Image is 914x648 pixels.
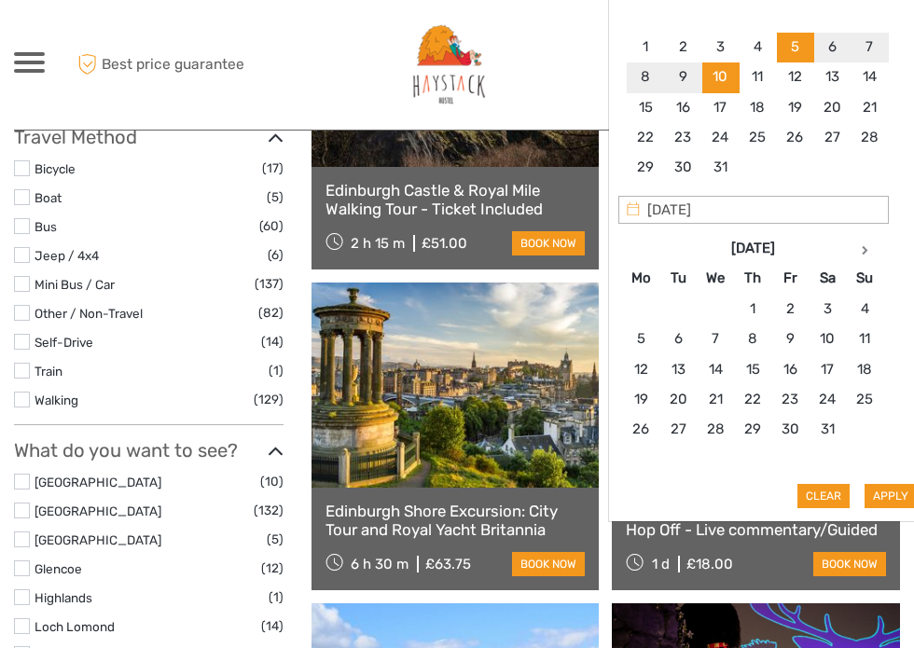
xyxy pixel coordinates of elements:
[776,92,813,122] td: 19
[659,264,697,294] th: Tu
[771,354,809,384] td: 16
[813,32,851,62] td: 6
[35,219,57,234] a: Bus
[14,439,284,462] h3: What do you want to see?
[35,364,62,379] a: Train
[697,264,734,294] th: We
[809,324,846,354] td: 10
[739,123,776,153] td: 25
[701,62,739,92] td: 10
[215,29,237,51] button: Open LiveChat chat widget
[809,264,846,294] th: Sa
[512,552,585,576] a: book now
[659,233,846,263] th: [DATE]
[734,354,771,384] td: 15
[809,354,846,384] td: 17
[809,294,846,324] td: 3
[846,324,883,354] td: 11
[512,231,585,255] a: book now
[776,62,813,92] td: 12
[627,62,664,92] td: 8
[351,556,409,572] span: 6 h 30 m
[813,552,886,576] a: book now
[739,92,776,122] td: 18
[627,153,664,183] td: 29
[664,62,701,92] td: 9
[35,393,78,407] a: Walking
[268,244,284,266] span: (6)
[267,186,284,208] span: (5)
[813,92,851,122] td: 20
[846,384,883,414] td: 25
[771,264,809,294] th: Fr
[35,503,161,518] a: [GEOGRAPHIC_DATA]
[771,384,809,414] td: 23
[35,335,93,350] a: Self-Drive
[627,32,664,62] td: 1
[697,415,734,445] td: 28
[734,264,771,294] th: Th
[686,556,733,572] div: £18.00
[73,49,244,80] span: Best price guarantee
[851,32,888,62] td: 7
[14,126,284,148] h3: Travel Method
[809,384,846,414] td: 24
[269,360,284,381] span: (1)
[776,32,813,62] td: 5
[422,235,467,252] div: £51.00
[697,384,734,414] td: 21
[659,384,697,414] td: 20
[261,558,284,579] span: (12)
[797,484,850,508] button: Clear
[659,415,697,445] td: 27
[35,306,143,321] a: Other / Non-Travel
[622,264,659,294] th: Mo
[261,331,284,352] span: (14)
[846,294,883,324] td: 4
[776,123,813,153] td: 26
[734,324,771,354] td: 8
[258,302,284,324] span: (82)
[846,264,883,294] th: Su
[259,215,284,237] span: (60)
[622,384,659,414] td: 19
[701,32,739,62] td: 3
[664,153,701,183] td: 30
[254,389,284,410] span: (129)
[35,277,115,292] a: Mini Bus / Car
[701,153,739,183] td: 31
[622,415,659,445] td: 26
[664,123,701,153] td: 23
[813,123,851,153] td: 27
[846,354,883,384] td: 18
[771,324,809,354] td: 9
[622,354,659,384] td: 12
[697,354,734,384] td: 14
[664,92,701,122] td: 16
[254,500,284,521] span: (132)
[809,415,846,445] td: 31
[622,324,659,354] td: 5
[627,92,664,122] td: 15
[701,123,739,153] td: 24
[734,415,771,445] td: 29
[425,556,471,572] div: £63.75
[813,62,851,92] td: 13
[739,62,776,92] td: 11
[697,324,734,354] td: 7
[771,294,809,324] td: 2
[403,19,495,111] img: 1301-9aa44bc8-7d90-4b96-8d1a-1ed08fd096df_logo_big.jpg
[267,529,284,550] span: (5)
[260,471,284,492] span: (10)
[35,161,76,176] a: Bicycle
[659,324,697,354] td: 6
[734,384,771,414] td: 22
[35,532,161,547] a: [GEOGRAPHIC_DATA]
[652,556,670,572] span: 1 d
[701,92,739,122] td: 17
[35,475,161,489] a: [GEOGRAPHIC_DATA]
[659,354,697,384] td: 13
[351,235,405,252] span: 2 h 15 m
[26,33,211,48] p: We're away right now. Please check back later!
[255,273,284,295] span: (137)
